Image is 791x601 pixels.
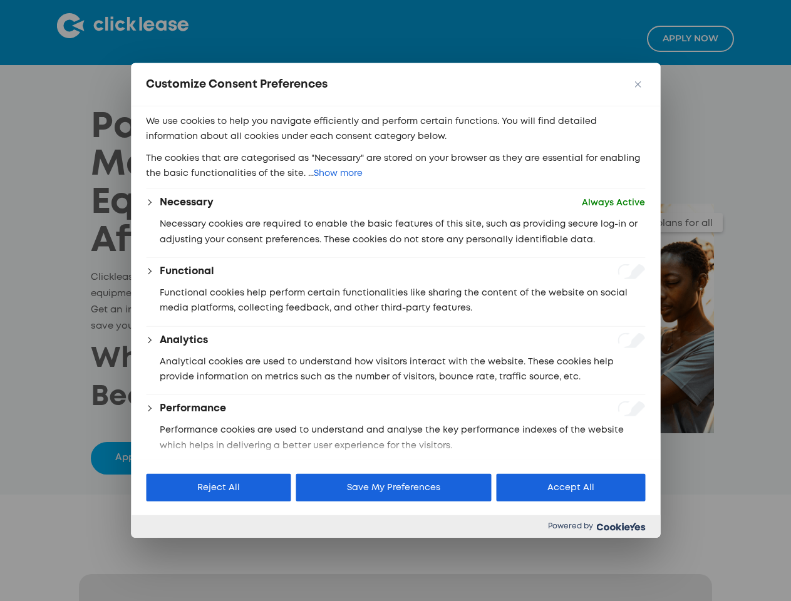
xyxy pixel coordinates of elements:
span: Customize Consent Preferences [146,77,328,92]
button: Save My Preferences [296,474,491,501]
button: Reject All [146,474,291,501]
p: Performance cookies are used to understand and analyse the key performance indexes of the website... [160,423,645,453]
button: Show more [314,166,363,181]
button: Close [630,77,645,92]
p: We use cookies to help you navigate efficiently and perform certain functions. You will find deta... [146,114,645,145]
button: Performance [160,401,226,416]
p: Necessary cookies are required to enable the basic features of this site, such as providing secur... [160,217,645,247]
img: Cookieyes logo [596,523,645,531]
button: Functional [160,264,214,279]
input: Enable Functional [618,264,645,279]
input: Enable Performance [618,401,645,416]
button: Necessary [160,195,214,210]
div: Customize Consent Preferences [131,63,660,538]
img: Close [634,81,641,88]
button: Accept All [496,474,645,501]
p: The cookies that are categorised as "Necessary" are stored on your browser as they are essential ... [146,150,645,181]
button: Analytics [160,333,208,348]
p: Analytical cookies are used to understand how visitors interact with the website. These cookies h... [160,354,645,385]
span: Always Active [582,195,645,210]
div: Powered by [131,515,660,538]
p: Functional cookies help perform certain functionalities like sharing the content of the website o... [160,285,645,316]
input: Enable Analytics [618,333,645,348]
